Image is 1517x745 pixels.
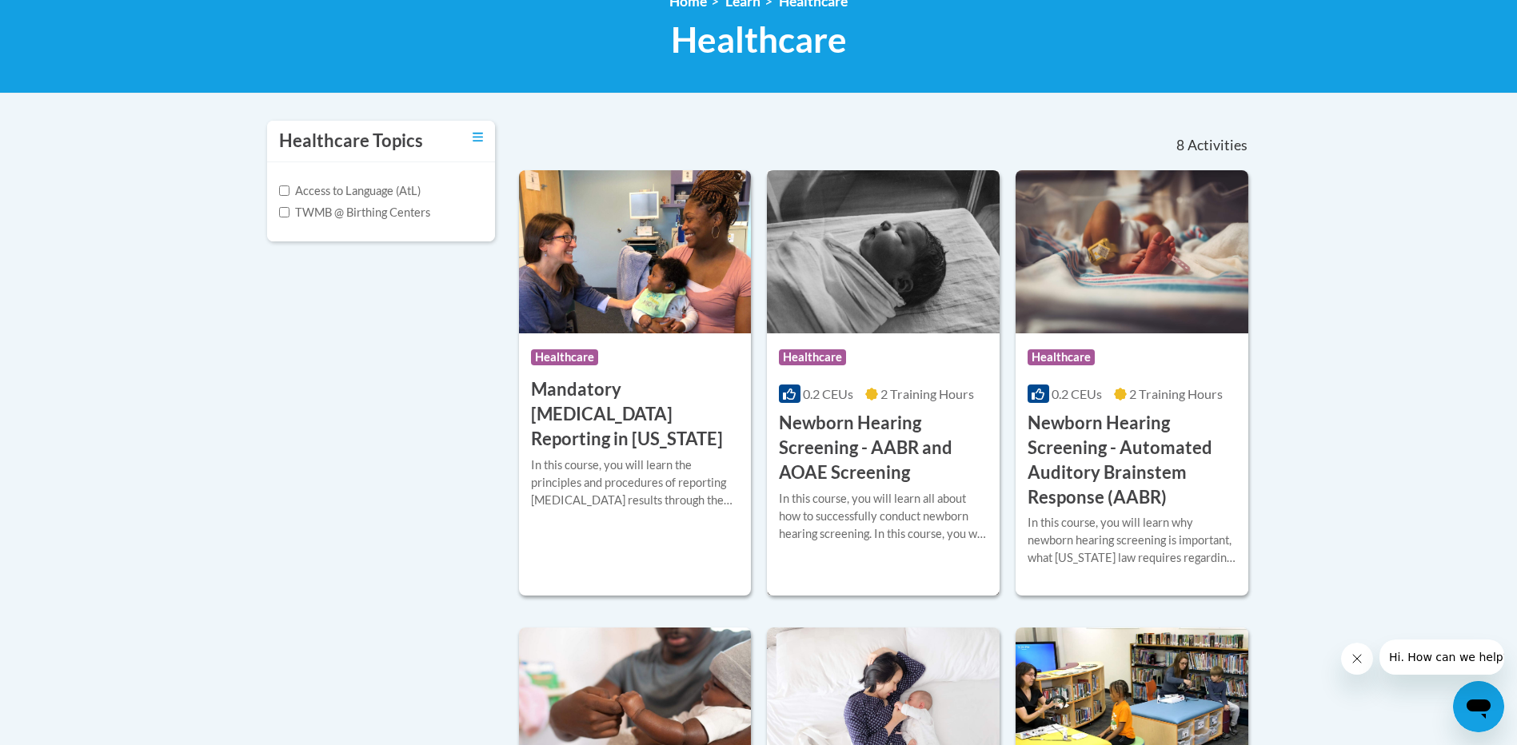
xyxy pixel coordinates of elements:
[880,386,974,401] span: 2 Training Hours
[531,377,740,451] h3: Mandatory [MEDICAL_DATA] Reporting in [US_STATE]
[1176,137,1184,154] span: 8
[1129,386,1223,401] span: 2 Training Hours
[671,18,847,61] span: Healthcare
[1188,137,1248,154] span: Activities
[519,170,752,333] img: Course Logo
[279,129,423,153] h3: Healthcare Topics
[803,386,853,401] span: 0.2 CEUs
[519,170,752,596] a: Course LogoHealthcare Mandatory [MEDICAL_DATA] Reporting in [US_STATE]In this course, you will le...
[1052,386,1102,401] span: 0.2 CEUs
[531,456,740,509] div: In this course, you will learn the principles and procedures of reporting [MEDICAL_DATA] results ...
[767,170,1000,333] img: Course Logo
[767,170,1000,596] a: Course LogoHealthcare0.2 CEUs2 Training Hours Newborn Hearing Screening - AABR and AOAE Screening...
[779,490,988,543] div: In this course, you will learn all about how to successfully conduct newborn hearing screening. I...
[531,349,598,365] span: Healthcare
[1379,639,1504,675] iframe: Message from company
[279,207,289,217] input: Checkbox for Options
[279,182,421,200] label: Access to Language (AtL)
[779,349,846,365] span: Healthcare
[10,11,130,24] span: Hi. How can we help?
[1028,349,1095,365] span: Healthcare
[1341,643,1373,675] iframe: Close message
[1028,514,1236,567] div: In this course, you will learn why newborn hearing screening is important, what [US_STATE] law re...
[1016,170,1248,333] img: Course Logo
[473,129,483,146] a: Toggle collapse
[279,204,430,221] label: TWMB @ Birthing Centers
[779,411,988,484] h3: Newborn Hearing Screening - AABR and AOAE Screening
[1016,170,1248,596] a: Course LogoHealthcare0.2 CEUs2 Training Hours Newborn Hearing Screening - Automated Auditory Brai...
[1028,411,1236,509] h3: Newborn Hearing Screening - Automated Auditory Brainstem Response (AABR)
[1453,681,1504,732] iframe: Button to launch messaging window
[279,185,289,196] input: Checkbox for Options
